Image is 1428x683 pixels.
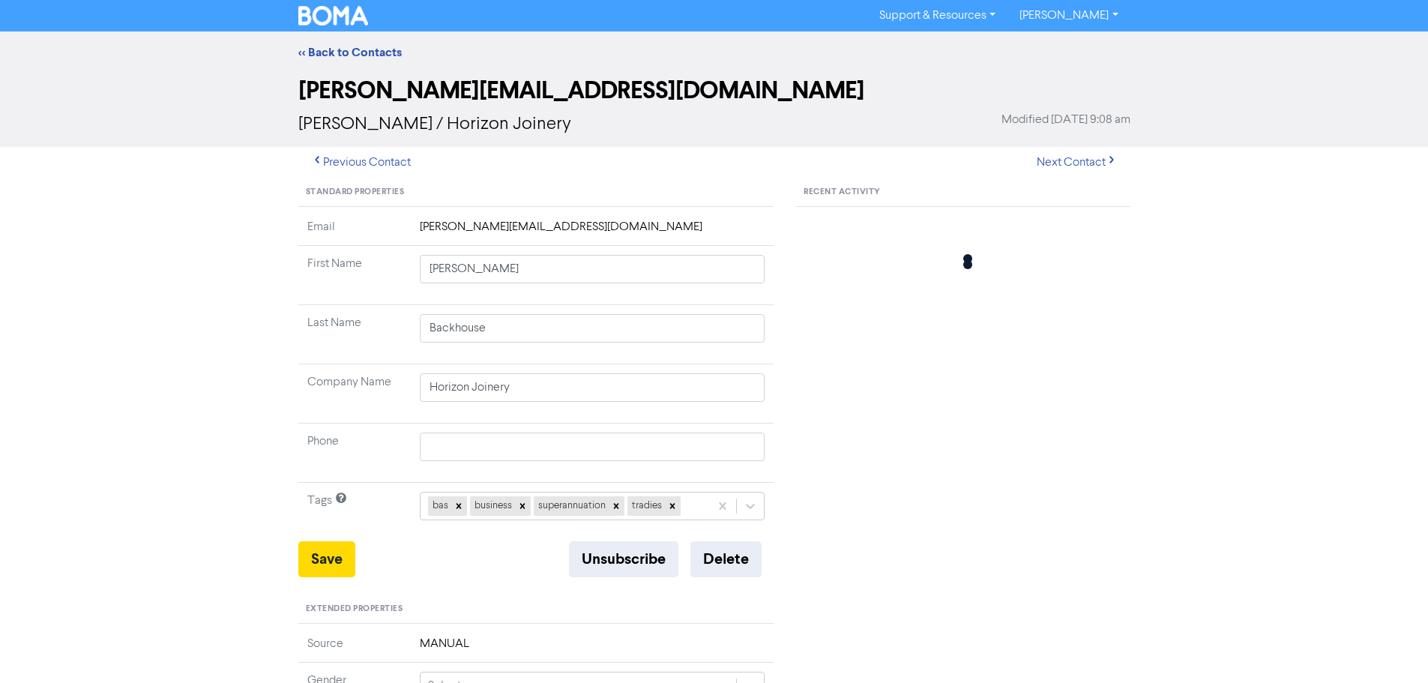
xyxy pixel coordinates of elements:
td: Tags [298,483,411,542]
td: Company Name [298,364,411,424]
td: Last Name [298,305,411,364]
button: Unsubscribe [569,541,678,577]
button: Delete [690,541,762,577]
td: First Name [298,246,411,305]
td: MANUAL [411,635,774,663]
h2: [PERSON_NAME][EMAIL_ADDRESS][DOMAIN_NAME] [298,76,1130,105]
td: Source [298,635,411,663]
img: BOMA Logo [298,6,369,25]
button: Next Contact [1024,147,1130,178]
span: [PERSON_NAME] / Horizon Joinery [298,115,571,133]
div: tradies [627,496,664,516]
span: Modified [DATE] 9:08 am [1001,111,1130,129]
iframe: Chat Widget [1353,611,1428,683]
td: Phone [298,424,411,483]
div: Recent Activity [796,178,1130,207]
button: Previous Contact [298,147,424,178]
a: Support & Resources [867,4,1007,28]
a: << Back to Contacts [298,45,402,60]
a: [PERSON_NAME] [1007,4,1130,28]
div: Standard Properties [298,178,774,207]
div: superannuation [534,496,608,516]
div: bas [428,496,451,516]
td: [PERSON_NAME][EMAIL_ADDRESS][DOMAIN_NAME] [411,218,774,246]
div: Extended Properties [298,595,774,624]
button: Save [298,541,355,577]
div: business [470,496,514,516]
td: Email [298,218,411,246]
